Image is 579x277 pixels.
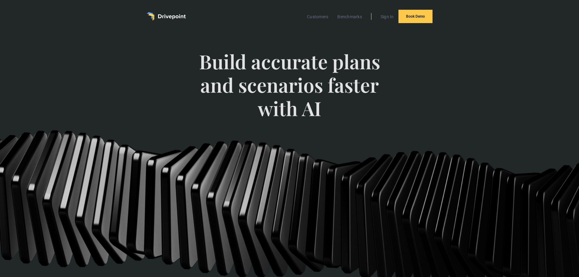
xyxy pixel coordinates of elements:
[334,13,365,21] a: Benchmarks
[190,50,389,132] span: Build accurate plans and scenarios faster with AI
[398,10,433,23] a: Book Demo
[304,13,331,21] a: Customers
[147,12,186,21] a: home
[377,13,397,21] a: Sign In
